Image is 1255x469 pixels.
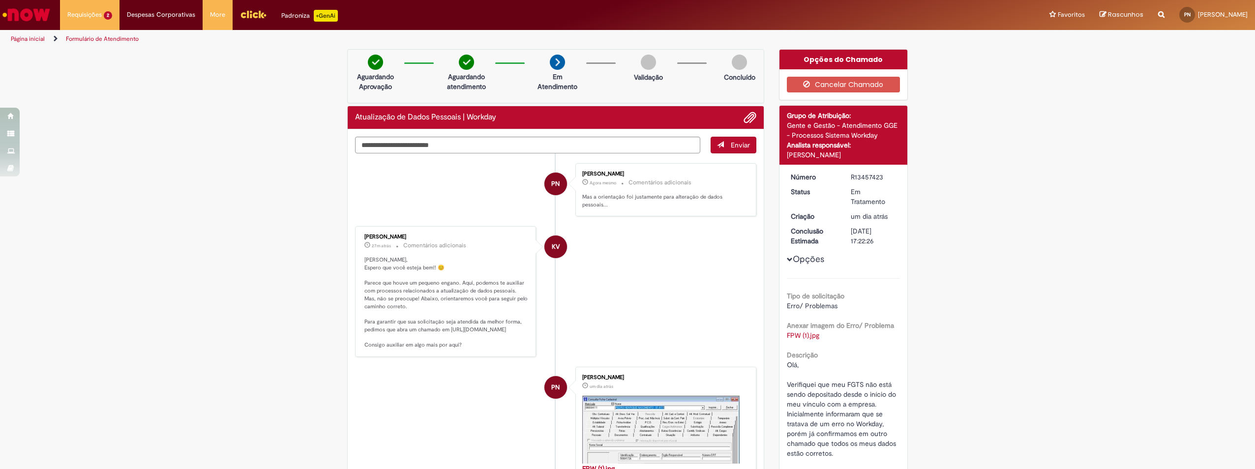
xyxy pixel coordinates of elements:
[787,120,900,140] div: Gente e Gestão - Atendimento GGE - Processos Sistema Workday
[368,55,383,70] img: check-circle-green.png
[787,77,900,92] button: Cancelar Chamado
[355,113,496,122] h2: Atualização de Dados Pessoais | Workday Histórico de tíquete
[1108,10,1143,19] span: Rascunhos
[641,55,656,70] img: img-circle-grey.png
[732,55,747,70] img: img-circle-grey.png
[372,243,391,249] time: 29/08/2025 15:05:47
[459,55,474,70] img: check-circle-green.png
[787,111,900,120] div: Grupo de Atribuição:
[744,111,756,124] button: Adicionar anexos
[783,187,844,197] dt: Status
[544,173,567,195] div: Pedro Henrique Ferreira Do Nascimento
[779,50,908,69] div: Opções do Chamado
[582,375,746,381] div: [PERSON_NAME]
[11,35,45,43] a: Página inicial
[551,172,560,196] span: PN
[1,5,52,25] img: ServiceNow
[783,211,844,221] dt: Criação
[628,178,691,187] small: Comentários adicionais
[7,30,829,48] ul: Trilhas de página
[1184,11,1191,18] span: PN
[711,137,756,153] button: Enviar
[851,172,896,182] div: R13457423
[851,212,888,221] span: um dia atrás
[544,376,567,399] div: Pedro Henrique Ferreira Do Nascimento
[372,243,391,249] span: 27m atrás
[590,180,616,186] span: Agora mesmo
[783,172,844,182] dt: Número
[364,234,528,240] div: [PERSON_NAME]
[783,226,844,246] dt: Conclusão Estimada
[551,376,560,399] span: PN
[582,193,746,208] p: Mas a orientação foi justamente para alteração de dados pessoais...
[851,226,896,246] div: [DATE] 17:22:26
[281,10,338,22] div: Padroniza
[590,383,613,389] time: 28/08/2025 11:55:17
[443,72,490,91] p: Aguardando atendimento
[724,72,755,82] p: Concluído
[582,171,746,177] div: [PERSON_NAME]
[731,141,750,149] span: Enviar
[787,301,837,310] span: Erro/ Problemas
[787,351,818,359] b: Descrição
[1100,10,1143,20] a: Rascunhos
[851,212,888,221] time: 28/08/2025 11:55:19
[534,72,581,91] p: Em Atendimento
[851,211,896,221] div: 28/08/2025 11:55:19
[851,187,896,206] div: Em Tratamento
[66,35,139,43] a: Formulário de Atendimento
[787,292,844,300] b: Tipo de solicitação
[1198,10,1248,19] span: [PERSON_NAME]
[550,55,565,70] img: arrow-next.png
[544,235,567,258] div: Karine Vieira
[403,241,466,250] small: Comentários adicionais
[590,180,616,186] time: 29/08/2025 15:32:50
[590,383,613,389] span: um dia atrás
[240,7,267,22] img: click_logo_yellow_360x200.png
[787,140,900,150] div: Analista responsável:
[787,331,819,340] a: Download de FPW (1).jpg
[1058,10,1085,20] span: Favoritos
[67,10,102,20] span: Requisições
[787,321,894,330] b: Anexar imagem do Erro/ Problema
[127,10,195,20] span: Despesas Corporativas
[355,137,700,153] textarea: Digite sua mensagem aqui...
[552,235,560,259] span: KV
[352,72,399,91] p: Aguardando Aprovação
[104,11,112,20] span: 2
[210,10,225,20] span: More
[787,150,900,160] div: [PERSON_NAME]
[314,10,338,22] p: +GenAi
[634,72,663,82] p: Validação
[364,256,528,349] p: [PERSON_NAME], Espero que você esteja bem!! 😊 Parece que houve um pequeno engano. Aqui, podemos t...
